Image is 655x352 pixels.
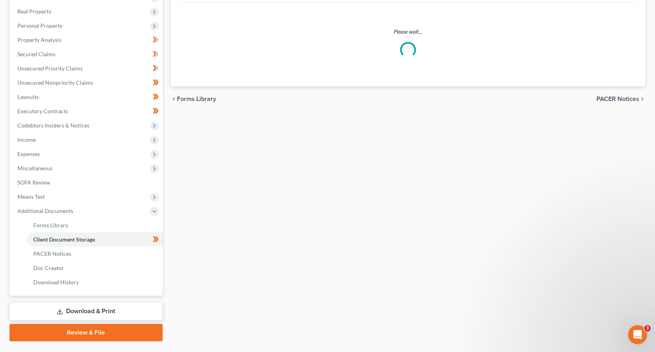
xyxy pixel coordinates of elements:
[171,96,177,102] i: chevron_left
[11,175,163,190] a: SOFA Review
[628,325,647,344] iframe: Intercom live chat
[11,173,147,187] div: Attorney's Disclosure of Compensation
[11,33,163,47] a: Property Analysis
[17,22,63,29] span: Personal Property
[27,247,163,261] a: PACER Notices
[33,279,79,285] span: Download History
[171,96,216,102] button: chevron_left Forms Library
[33,264,64,271] span: Doc Creator
[17,79,93,86] span: Unsecured Nonpriority Claims
[16,190,133,199] div: Adding Income
[17,267,35,272] span: Home
[124,13,140,29] img: Profile image for James
[17,108,68,114] span: Executory Contracts
[16,56,142,70] p: Hi there!
[11,202,147,233] div: Statement of Financial Affairs - Property Repossessed, Foreclosed, Garnished, Attached, Seized, o...
[177,96,216,102] span: Forms Library
[125,267,138,272] span: Help
[11,131,147,147] button: Search for help
[33,222,68,228] span: Forms Library
[27,261,163,275] a: Doc Creator
[17,8,51,15] span: Real Property
[11,90,163,104] a: Lawsuits
[16,153,133,169] div: Statement of Financial Affairs - Payments Made in the Last 90 days
[94,13,110,29] img: Profile image for Emma
[27,275,163,289] a: Download History
[17,51,55,57] span: Secured Claims
[596,96,639,102] span: PACER Notices
[17,150,40,157] span: Expenses
[644,325,651,331] span: 3
[596,96,646,102] button: PACER Notices chevron_right
[9,324,163,341] a: Review & File
[66,267,93,272] span: Messages
[11,76,163,90] a: Unsecured Nonpriority Claims
[33,250,71,257] span: PACER Notices
[16,135,64,143] span: Search for help
[639,96,646,102] i: chevron_right
[17,136,36,143] span: Income
[11,47,163,61] a: Secured Claims
[11,150,147,173] div: Statement of Financial Affairs - Payments Made in the Last 90 days
[182,28,634,36] p: Please wait...
[16,108,132,116] div: We typically reply in a few hours
[109,13,125,29] img: Profile image for Lindsey
[8,93,150,123] div: Send us a messageWe typically reply in a few hours
[16,176,133,184] div: Attorney's Disclosure of Compensation
[16,205,133,230] div: Statement of Financial Affairs - Property Repossessed, Foreclosed, Garnished, Attached, Seized, o...
[17,179,50,186] span: SOFA Review
[17,93,39,100] span: Lawsuits
[16,15,78,25] img: logo
[9,302,163,321] a: Download & Print
[16,70,142,83] p: How can we help?
[11,104,163,118] a: Executory Contracts
[17,207,73,214] span: Additional Documents
[27,232,163,247] a: Client Document Storage
[17,65,83,72] span: Unsecured Priority Claims
[17,122,89,129] span: Codebtors Insiders & Notices
[11,61,163,76] a: Unsecured Priority Claims
[17,165,53,171] span: Miscellaneous
[11,187,147,202] div: Adding Income
[27,218,163,232] a: Forms Library
[17,36,61,43] span: Property Analysis
[106,247,158,279] button: Help
[16,100,132,108] div: Send us a message
[53,247,105,279] button: Messages
[17,193,45,200] span: Means Test
[33,236,95,243] span: Client Document Storage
